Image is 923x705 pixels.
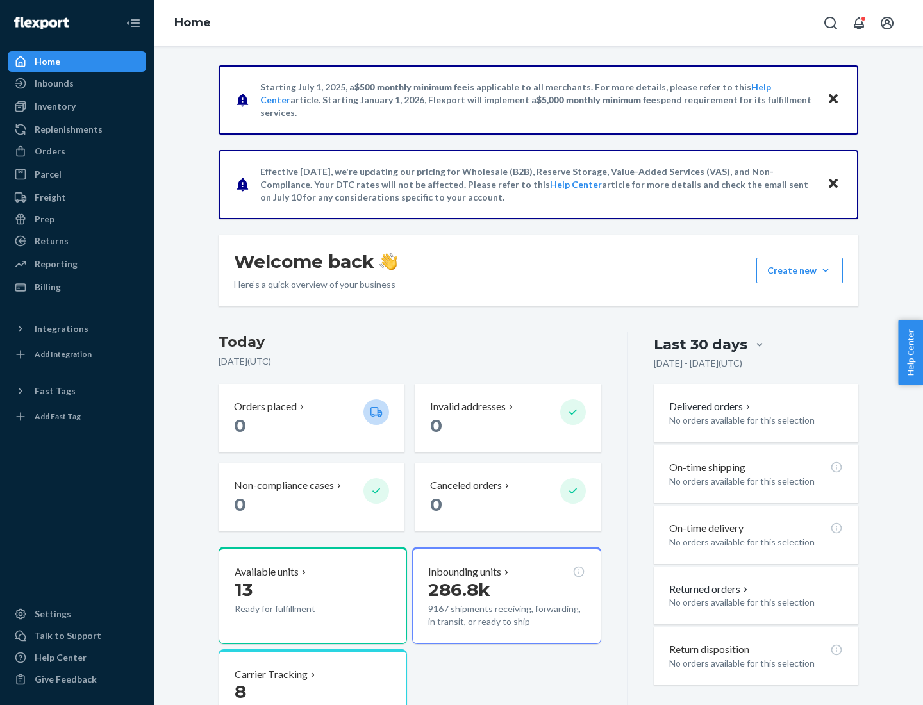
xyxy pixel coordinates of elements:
[8,141,146,162] a: Orders
[669,657,843,670] p: No orders available for this selection
[8,51,146,72] a: Home
[379,253,397,270] img: hand-wave emoji
[536,94,656,105] span: $5,000 monthly minimum fee
[8,669,146,690] button: Give Feedback
[412,547,601,644] button: Inbounding units286.8k9167 shipments receiving, forwarding, in transit, or ready to ship
[669,475,843,488] p: No orders available for this selection
[8,344,146,365] a: Add Integration
[235,579,253,601] span: 13
[669,582,751,597] button: Returned orders
[8,119,146,140] a: Replenishments
[35,235,69,247] div: Returns
[235,565,299,579] p: Available units
[35,258,78,270] div: Reporting
[35,191,66,204] div: Freight
[669,460,745,475] p: On-time shipping
[669,596,843,609] p: No orders available for this selection
[430,493,442,515] span: 0
[35,281,61,294] div: Billing
[415,463,601,531] button: Canceled orders 0
[8,647,146,668] a: Help Center
[35,651,87,664] div: Help Center
[8,406,146,427] a: Add Fast Tag
[898,320,923,385] button: Help Center
[260,165,815,204] p: Effective [DATE], we're updating our pricing for Wholesale (B2B), Reserve Storage, Value-Added Se...
[8,604,146,624] a: Settings
[235,602,353,615] p: Ready for fulfillment
[121,10,146,36] button: Close Navigation
[669,536,843,549] p: No orders available for this selection
[219,355,601,368] p: [DATE] ( UTC )
[8,96,146,117] a: Inventory
[35,213,54,226] div: Prep
[430,399,506,414] p: Invalid addresses
[219,547,407,644] button: Available units13Ready for fulfillment
[669,521,744,536] p: On-time delivery
[430,478,502,493] p: Canceled orders
[354,81,467,92] span: $500 monthly minimum fee
[164,4,221,42] ol: breadcrumbs
[8,231,146,251] a: Returns
[669,399,753,414] button: Delivered orders
[35,673,97,686] div: Give Feedback
[35,608,71,620] div: Settings
[430,415,442,436] span: 0
[654,357,742,370] p: [DATE] - [DATE] ( UTC )
[219,332,601,352] h3: Today
[8,381,146,401] button: Fast Tags
[219,463,404,531] button: Non-compliance cases 0
[8,626,146,646] a: Talk to Support
[174,15,211,29] a: Home
[654,335,747,354] div: Last 30 days
[428,579,490,601] span: 286.8k
[235,667,308,682] p: Carrier Tracking
[35,349,92,360] div: Add Integration
[428,565,501,579] p: Inbounding units
[14,17,69,29] img: Flexport logo
[234,478,334,493] p: Non-compliance cases
[825,90,842,109] button: Close
[35,100,76,113] div: Inventory
[846,10,872,36] button: Open notifications
[428,602,585,628] p: 9167 shipments receiving, forwarding, in transit, or ready to ship
[35,322,88,335] div: Integrations
[8,319,146,339] button: Integrations
[8,277,146,297] a: Billing
[756,258,843,283] button: Create new
[234,415,246,436] span: 0
[234,493,246,515] span: 0
[8,187,146,208] a: Freight
[8,209,146,229] a: Prep
[35,629,101,642] div: Talk to Support
[35,168,62,181] div: Parcel
[8,73,146,94] a: Inbounds
[8,254,146,274] a: Reporting
[550,179,602,190] a: Help Center
[260,81,815,119] p: Starting July 1, 2025, a is applicable to all merchants. For more details, please refer to this a...
[234,278,397,291] p: Here’s a quick overview of your business
[234,250,397,273] h1: Welcome back
[35,77,74,90] div: Inbounds
[234,399,297,414] p: Orders placed
[35,145,65,158] div: Orders
[235,681,246,702] span: 8
[35,55,60,68] div: Home
[669,642,749,657] p: Return disposition
[825,175,842,194] button: Close
[874,10,900,36] button: Open account menu
[35,411,81,422] div: Add Fast Tag
[219,384,404,452] button: Orders placed 0
[35,385,76,397] div: Fast Tags
[818,10,844,36] button: Open Search Box
[415,384,601,452] button: Invalid addresses 0
[669,414,843,427] p: No orders available for this selection
[8,164,146,185] a: Parcel
[35,123,103,136] div: Replenishments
